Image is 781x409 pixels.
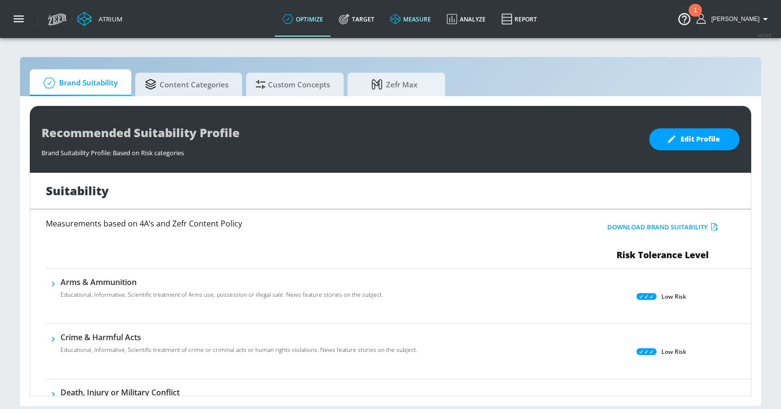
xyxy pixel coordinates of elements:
[707,16,760,22] span: login as: casey.cohen@zefr.com
[275,1,331,37] a: optimize
[46,183,109,199] h1: Suitability
[61,277,383,287] h6: Arms & Ammunition
[61,332,417,343] h6: Crime & Harmful Acts
[61,387,383,398] h6: Death, Injury or Military Conflict
[649,128,740,150] button: Edit Profile
[617,249,709,261] span: Risk Tolerance Level
[758,32,771,38] span: v 4.24.0
[61,277,383,305] div: Arms & AmmunitionEducational, Informative, Scientific treatment of Arms use, possession or illega...
[694,10,697,23] div: 1
[439,1,493,37] a: Analyze
[382,1,439,37] a: measure
[256,73,330,96] span: Custom Concepts
[61,346,417,354] p: Educational, Informative, Scientific treatment of crime or criminal acts or human rights violatio...
[357,73,432,96] span: Zefr Max
[46,220,516,227] h6: Measurements based on 4A’s and Zefr Content Policy
[77,12,123,26] a: Atrium
[41,143,639,157] div: Brand Suitability Profile: Based on Risk categories
[605,220,720,235] button: Download Brand Suitability
[697,13,771,25] button: [PERSON_NAME]
[671,5,698,32] button: Open Resource Center, 1 new notification
[331,1,382,37] a: Target
[61,332,417,360] div: Crime & Harmful ActsEducational, Informative, Scientific treatment of crime or criminal acts or h...
[61,290,383,299] p: Educational, Informative, Scientific treatment of Arms use, possession or illegal sale. News feat...
[95,15,123,23] div: Atrium
[493,1,545,37] a: Report
[669,133,720,145] span: Edit Profile
[661,291,686,302] p: Low Risk
[40,71,118,95] span: Brand Suitability
[145,73,228,96] span: Content Categories
[661,347,686,357] p: Low Risk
